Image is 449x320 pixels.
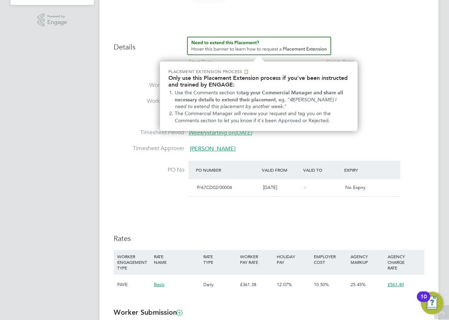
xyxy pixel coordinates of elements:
div: DAYS [245,61,294,74]
span: Engage [47,19,67,25]
span: No Expiry [345,184,365,190]
div: WORKER PAY RATE [238,250,275,268]
div: Valid To [301,164,343,176]
span: [PERSON_NAME] [190,145,235,152]
div: Valid From [260,164,301,176]
span: , eg. " [276,97,290,103]
div: RATE NAME [152,250,201,268]
label: Breaks [114,113,184,120]
div: PO Number [194,164,260,176]
div: AGENCY CHARGE RATE [386,250,423,274]
div: Finish Date [326,59,354,66]
h3: Details [114,37,424,52]
em: Weekly [188,129,207,136]
div: Need to extend this Placement? Hover this banner. [160,61,358,131]
span: 12.07% [277,282,292,288]
strong: tag your Commercial Manager and share all necessary details to extend their placement [175,90,345,103]
span: 10.50% [314,282,329,288]
span: 25.45% [351,282,366,288]
span: " [284,103,287,109]
div: 10 [420,297,427,306]
em: [DATE] [235,129,252,136]
label: Working Days [114,82,184,89]
div: HOLIDAY PAY [275,250,312,268]
h2: Only use this Placement Extension process if you've been instructed and trained by ENGAGE: [168,75,349,88]
em: @[PERSON_NAME] I need to extend this placement by another week. [175,97,338,110]
div: Expiry [342,164,384,176]
div: AGENCY MARKUP [349,250,385,268]
span: [DATE] [263,184,277,190]
label: Timesheet Period [114,129,184,136]
div: EMPLOYER COST [312,250,349,268]
label: Working Hours [114,97,184,105]
span: P/67CD02/00004 [197,184,232,190]
span: - [304,184,306,190]
p: Placement Extension Process 📋 [168,69,349,75]
label: PO No [114,166,184,174]
label: Timesheet Approver [114,145,184,152]
button: How to extend a Placement? [187,37,331,55]
div: Daily [202,274,238,295]
div: Start Date [188,59,213,66]
span: starting on [188,129,252,136]
div: £361.38 [238,274,275,295]
span: Use the Comments section to [175,90,241,96]
div: WORKER ENGAGEMENT TYPE [115,250,152,274]
h3: Rates [114,234,424,243]
button: Open Resource Center, 10 new notifications [421,292,443,314]
span: Basic [154,282,164,288]
span: £561.40 [388,282,404,288]
div: PAYE [115,274,152,295]
b: Worker Submission [114,308,182,316]
span: Powered by [47,13,67,19]
li: The Commercial Manager will review your request and tag you on the Comments section to let you kn... [175,110,349,124]
div: RATE TYPE [202,250,238,268]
